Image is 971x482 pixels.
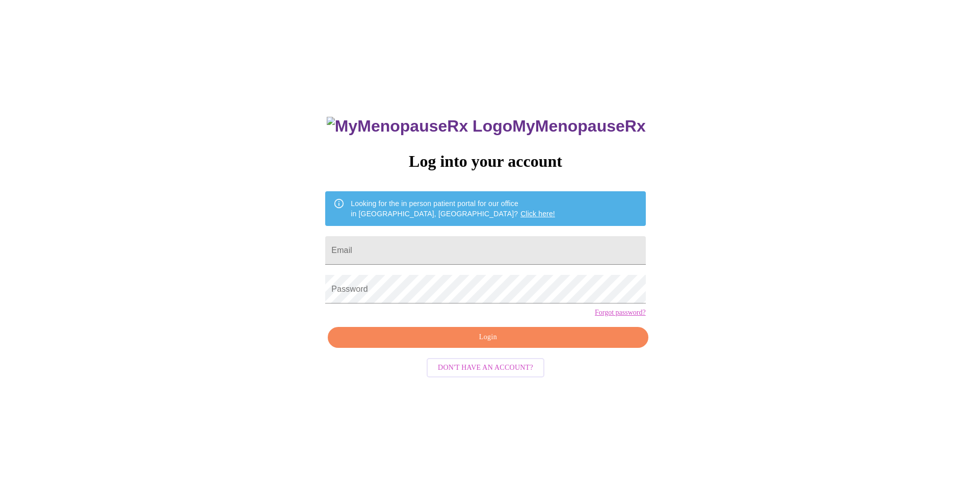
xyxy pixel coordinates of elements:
[595,309,646,317] a: Forgot password?
[424,362,547,371] a: Don't have an account?
[351,194,555,223] div: Looking for the in person patient portal for our office in [GEOGRAPHIC_DATA], [GEOGRAPHIC_DATA]?
[328,327,648,348] button: Login
[339,331,636,344] span: Login
[327,117,646,136] h3: MyMenopauseRx
[325,152,645,171] h3: Log into your account
[520,210,555,218] a: Click here!
[427,358,544,378] button: Don't have an account?
[438,362,533,374] span: Don't have an account?
[327,117,512,136] img: MyMenopauseRx Logo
